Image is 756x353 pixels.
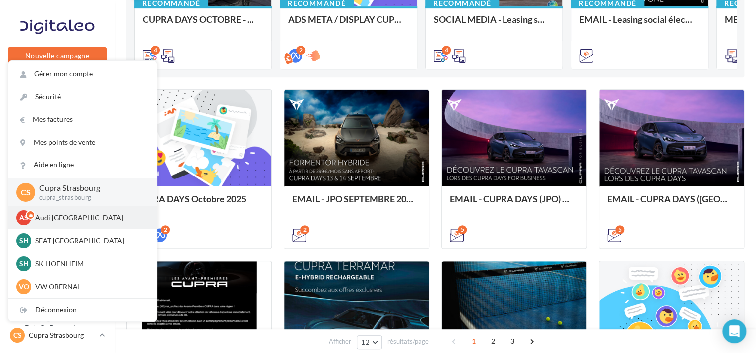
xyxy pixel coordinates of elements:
a: Visibilité en ligne [6,150,109,171]
button: 12 [357,335,382,349]
span: 3 [504,333,520,349]
button: Nouvelle campagne [8,47,107,64]
p: Cupra Strasbourg [29,330,95,340]
span: VO [19,282,29,292]
p: cupra_strasbourg [39,193,141,202]
div: 4 [151,46,160,55]
a: Médiathèque [6,224,109,245]
span: Campagnes DataOnDemand [25,311,103,333]
span: SH [19,259,29,269]
a: Sécurité [8,86,157,108]
a: Mes factures [8,108,157,131]
p: SK HOENHEIM [35,259,145,269]
span: CS [13,330,22,340]
p: Audi [GEOGRAPHIC_DATA] [35,213,145,223]
span: SH [19,236,29,246]
span: 1 [466,333,482,349]
div: EMAIL - CUPRA DAYS (JPO) Fleet Générique [450,194,578,214]
a: PLV et print personnalisable [6,274,109,303]
span: Afficher [329,337,351,346]
div: EMAIL - JPO SEPTEMBRE 2025 [292,194,421,214]
a: Mes points de vente [8,131,157,154]
span: 12 [361,338,370,346]
div: Déconnexion [8,299,157,321]
p: VW OBERNAI [35,282,145,292]
span: CS [21,186,31,198]
div: SOCIAL MEDIA - Leasing social électrique - CUPRA Born [434,14,554,34]
button: Notifications 2 [6,75,105,96]
div: ADS META / DISPLAY CUPRA DAYS Septembre 2025 [288,14,409,34]
div: EMAIL - Leasing social électrique - CUPRA Born One [579,14,700,34]
div: Open Intercom Messenger [722,319,746,343]
span: résultats/page [387,337,429,346]
div: 5 [458,225,467,234]
a: Boîte de réception9 [6,124,109,146]
div: 2 [300,225,309,234]
a: Campagnes DataOnDemand [6,307,109,337]
a: Gérer mon compte [8,63,157,85]
span: AS [19,213,28,223]
div: EMAIL - CUPRA DAYS ([GEOGRAPHIC_DATA]) Private Générique [607,194,736,214]
a: Opérations [6,100,109,121]
a: Calendrier [6,249,109,270]
div: 2 [161,225,170,234]
p: SEAT [GEOGRAPHIC_DATA] [35,236,145,246]
div: 4 [442,46,451,55]
p: Cupra Strasbourg [39,182,141,194]
span: 2 [485,333,501,349]
a: CS Cupra Strasbourg [8,326,107,345]
div: 2 [296,46,305,55]
a: Aide en ligne [8,154,157,176]
a: Campagnes [6,175,109,196]
a: Contacts [6,199,109,220]
div: 5 [615,225,624,234]
div: CUPRA DAYS Octobre 2025 [135,194,263,214]
div: CUPRA DAYS OCTOBRE - SOME [143,14,263,34]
